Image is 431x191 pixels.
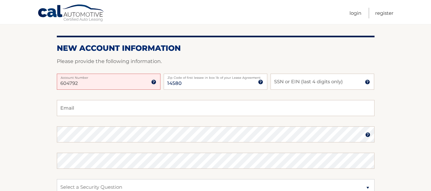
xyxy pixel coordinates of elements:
[365,132,370,137] img: tooltip.svg
[38,4,105,23] a: Cal Automotive
[57,57,375,66] p: Please provide the following information.
[365,79,370,85] img: tooltip.svg
[164,74,267,90] input: Zip Code
[271,74,374,90] input: SSN or EIN (last 4 digits only)
[57,100,375,116] input: Email
[57,43,375,53] h2: New Account Information
[375,8,393,18] a: Register
[57,74,160,90] input: Account Number
[164,74,267,79] label: Zip Code of first lessee in box 1b of your Lease Agreement
[258,79,263,85] img: tooltip.svg
[349,8,361,18] a: Login
[57,74,160,79] label: Account Number
[151,79,156,85] img: tooltip.svg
